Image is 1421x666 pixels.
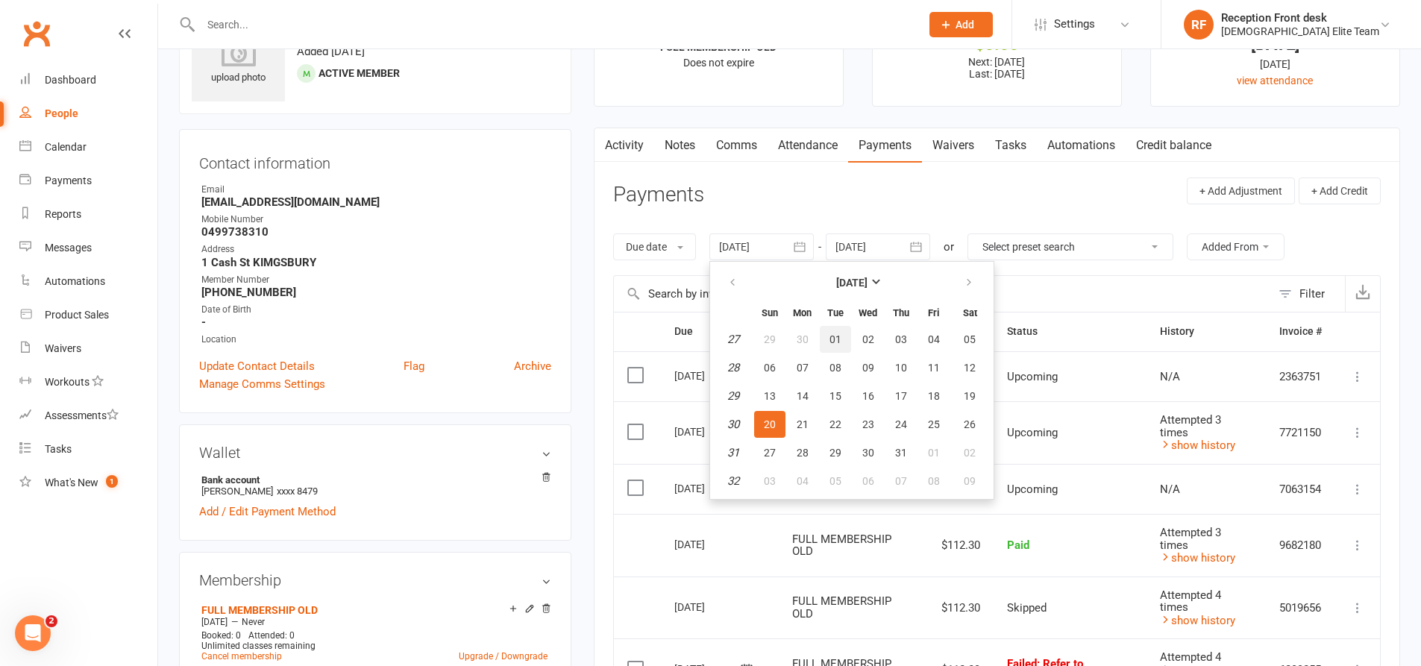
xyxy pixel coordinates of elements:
[201,617,228,627] span: [DATE]
[893,307,909,318] small: Thursday
[862,362,874,374] span: 09
[951,354,989,381] button: 12
[727,474,739,488] em: 32
[829,447,841,459] span: 29
[928,475,940,487] span: 08
[45,141,87,153] div: Calendar
[787,468,818,494] button: 04
[764,362,776,374] span: 06
[792,594,891,621] span: FULL MEMBERSHIP OLD
[754,411,785,438] button: 20
[928,390,940,402] span: 18
[613,233,696,260] button: Due date
[19,231,157,265] a: Messages
[242,617,265,627] span: Never
[787,354,818,381] button: 07
[19,433,157,466] a: Tasks
[918,468,950,494] button: 08
[928,362,940,374] span: 11
[661,312,779,351] th: Due
[829,475,841,487] span: 05
[797,362,809,374] span: 07
[793,307,812,318] small: Monday
[951,468,989,494] button: 09
[820,326,851,353] button: 01
[820,439,851,466] button: 29
[1160,370,1180,383] span: N/A
[248,630,295,641] span: Attended: 0
[928,447,940,459] span: 01
[1266,577,1335,639] td: 5019656
[19,265,157,298] a: Automations
[683,57,754,69] span: Does not expire
[1271,276,1345,312] button: Filter
[19,399,157,433] a: Assessments
[918,354,950,381] button: 11
[1054,7,1095,41] span: Settings
[964,447,976,459] span: 02
[836,277,868,289] strong: [DATE]
[45,74,96,86] div: Dashboard
[829,418,841,430] span: 22
[201,242,551,257] div: Address
[46,615,57,627] span: 2
[514,357,551,375] a: Archive
[201,286,551,299] strong: [PHONE_NUMBER]
[45,409,119,421] div: Assessments
[827,307,844,318] small: Tuesday
[19,365,157,399] a: Workouts
[1221,11,1379,25] div: Reception Front desk
[45,376,90,388] div: Workouts
[895,333,907,345] span: 03
[1160,413,1221,439] span: Attempted 3 times
[1266,312,1335,351] th: Invoice #
[727,418,739,431] em: 30
[45,443,72,455] div: Tasks
[885,354,917,381] button: 10
[199,444,551,461] h3: Wallet
[787,411,818,438] button: 21
[1266,401,1335,464] td: 7721150
[45,309,109,321] div: Product Sales
[727,446,739,459] em: 31
[19,131,157,164] a: Calendar
[928,577,994,639] td: $112.30
[964,475,976,487] span: 09
[19,164,157,198] a: Payments
[764,418,776,430] span: 20
[674,595,743,618] div: [DATE]
[1266,514,1335,577] td: 9682180
[928,418,940,430] span: 25
[792,533,891,559] span: FULL MEMBERSHIP OLD
[1160,588,1221,615] span: Attempted 4 times
[201,303,551,317] div: Date of Birth
[762,307,778,318] small: Sunday
[754,383,785,409] button: 13
[853,439,884,466] button: 30
[928,514,994,577] td: $112.30
[754,468,785,494] button: 03
[297,45,365,58] time: Added [DATE]
[885,326,917,353] button: 03
[951,326,989,353] button: 05
[1221,25,1379,38] div: [DEMOGRAPHIC_DATA] Elite Team
[199,357,315,375] a: Update Contact Details
[853,411,884,438] button: 23
[106,475,118,488] span: 1
[1160,439,1235,452] a: show history
[199,472,551,499] li: [PERSON_NAME]
[198,616,551,628] div: —
[862,447,874,459] span: 30
[964,418,976,430] span: 26
[201,273,551,287] div: Member Number
[964,390,976,402] span: 19
[951,439,989,466] button: 02
[768,128,848,163] a: Attendance
[674,477,743,500] div: [DATE]
[1126,128,1222,163] a: Credit balance
[1007,426,1058,439] span: Upcoming
[727,333,739,346] em: 27
[201,651,282,662] a: Cancel membership
[201,225,551,239] strong: 0499738310
[848,128,922,163] a: Payments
